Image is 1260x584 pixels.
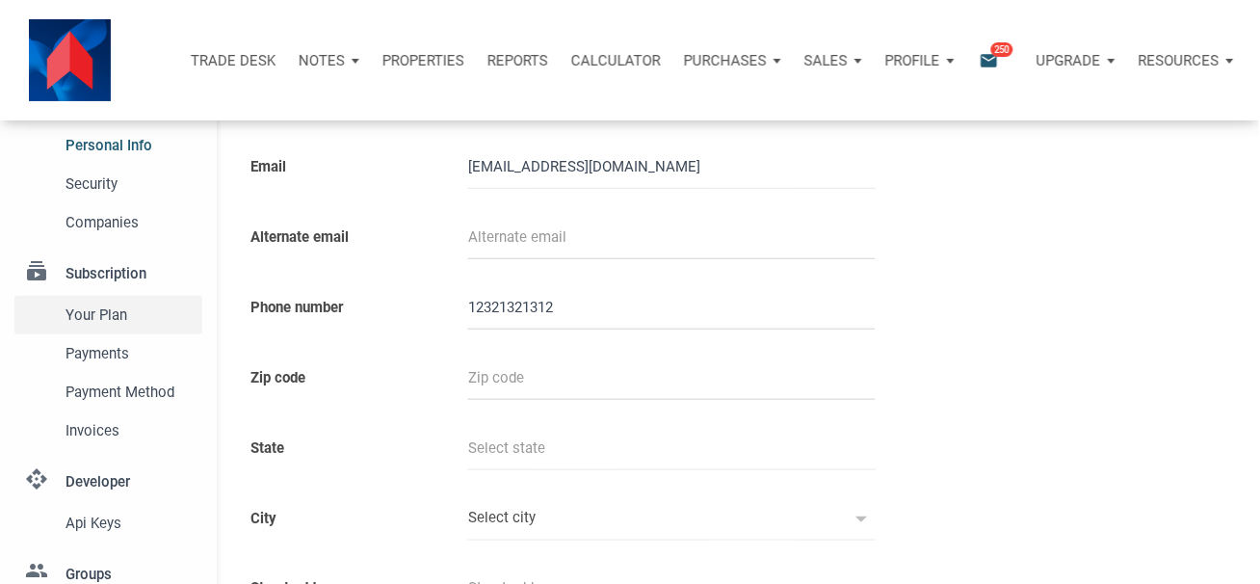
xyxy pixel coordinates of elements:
[885,52,940,69] p: Profile
[468,286,876,330] input: Phone number
[66,211,195,234] span: Companies
[236,485,454,555] label: City
[468,427,876,470] input: Select state
[571,52,661,69] p: Calculator
[236,344,454,414] label: Zip code
[468,146,876,189] input: Email
[487,52,548,69] p: Reports
[468,357,876,400] input: Zip code
[66,304,195,327] span: Your plan
[804,52,848,69] p: Sales
[14,411,202,450] a: Invoices
[965,32,1025,90] button: email250
[14,165,202,203] a: Security
[236,203,454,274] label: Alternate email
[179,32,287,90] button: TRADE DESK
[66,134,195,157] span: Personal Info
[468,216,876,259] input: Alternate email
[14,373,202,411] a: Payment Method
[382,52,464,69] p: Properties
[684,52,767,69] p: Purchases
[14,296,202,334] a: Your plan
[66,342,195,365] span: Payments
[991,41,1013,57] span: 250
[236,274,454,344] label: Phone number
[371,32,476,90] a: Properties
[236,133,454,203] label: Email
[29,19,111,101] img: NoteUnlimited
[1037,52,1101,69] p: Upgrade
[14,203,202,242] a: Companies
[66,173,195,196] span: Security
[14,126,202,165] a: Personal Info
[1025,32,1127,90] button: Upgrade
[874,32,966,90] button: Profile
[793,32,874,90] button: Sales
[476,32,560,90] button: Reports
[66,381,195,404] span: Payment Method
[236,414,454,485] label: State
[66,512,195,535] span: Api keys
[14,504,202,543] a: Api keys
[66,419,195,442] span: Invoices
[1139,52,1220,69] p: Resources
[191,52,276,69] p: TRADE DESK
[287,32,371,90] button: Notes
[672,32,793,90] button: Purchases
[299,52,345,69] p: Notes
[978,49,1001,71] i: email
[560,32,672,90] a: Calculator
[1127,32,1246,90] button: Resources
[14,334,202,373] a: Payments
